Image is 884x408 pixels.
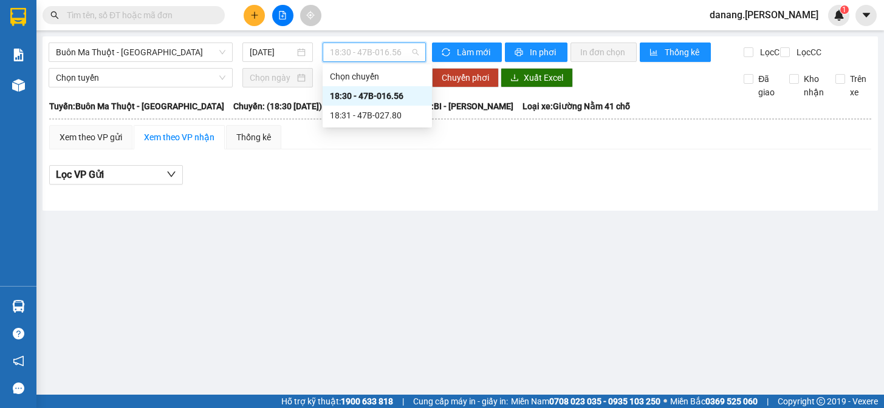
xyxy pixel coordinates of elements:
[755,46,787,59] span: Lọc CR
[60,131,122,144] div: Xem theo VP gửi
[549,396,660,406] strong: 0708 023 035 - 0935 103 250
[272,5,293,26] button: file-add
[12,49,25,61] img: solution-icon
[753,72,780,99] span: Đã giao
[408,100,513,113] span: Tài xế: BI - [PERSON_NAME]
[236,131,271,144] div: Thống kê
[13,355,24,367] span: notification
[665,46,701,59] span: Thống kê
[402,395,404,408] span: |
[700,7,828,22] span: danang.[PERSON_NAME]
[49,165,183,185] button: Lọc VP Gửi
[670,395,758,408] span: Miền Bắc
[13,328,24,339] span: question-circle
[67,8,210,22] input: Tìm tên, số ĐT hoặc mã đơn
[505,42,567,62] button: printerIn phơi
[570,42,637,62] button: In đơn chọn
[56,69,225,87] span: Chọn tuyến
[281,395,393,408] span: Hỗ trợ kỹ thuật:
[330,43,419,61] span: 18:30 - 47B-016.56
[515,48,525,58] span: printer
[278,11,287,19] span: file-add
[49,101,224,111] b: Tuyến: Buôn Ma Thuột - [GEOGRAPHIC_DATA]
[845,72,872,99] span: Trên xe
[300,5,321,26] button: aim
[250,11,259,19] span: plus
[306,11,315,19] span: aim
[457,46,492,59] span: Làm mới
[501,68,573,87] button: downloadXuất Excel
[12,79,25,92] img: warehouse-icon
[855,5,877,26] button: caret-down
[663,399,667,404] span: ⚪️
[250,71,295,84] input: Chọn ngày
[413,395,508,408] span: Cung cấp máy in - giấy in:
[649,48,660,58] span: bar-chart
[56,43,225,61] span: Buôn Ma Thuột - Đà Nẵng
[834,10,845,21] img: icon-new-feature
[13,382,24,394] span: message
[432,42,502,62] button: syncLàm mới
[330,89,425,103] div: 18:30 - 47B-016.56
[792,46,823,59] span: Lọc CC
[840,5,849,14] sup: 1
[767,395,769,408] span: |
[442,48,452,58] span: sync
[530,46,558,59] span: In phơi
[244,5,265,26] button: plus
[705,396,758,406] strong: 0369 525 060
[511,395,660,408] span: Miền Nam
[842,5,846,14] span: 1
[432,68,499,87] button: Chuyển phơi
[323,67,432,86] div: Chọn chuyến
[640,42,711,62] button: bar-chartThống kê
[56,167,104,182] span: Lọc VP Gửi
[144,131,214,144] div: Xem theo VP nhận
[523,100,630,113] span: Loại xe: Giường Nằm 41 chỗ
[166,169,176,179] span: down
[330,109,425,122] div: 18:31 - 47B-027.80
[12,300,25,313] img: warehouse-icon
[233,100,322,113] span: Chuyến: (18:30 [DATE])
[10,8,26,26] img: logo-vxr
[330,70,425,83] div: Chọn chuyến
[817,397,825,406] span: copyright
[50,11,59,19] span: search
[341,396,393,406] strong: 1900 633 818
[799,72,829,99] span: Kho nhận
[861,10,872,21] span: caret-down
[250,46,295,59] input: 13/08/2025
